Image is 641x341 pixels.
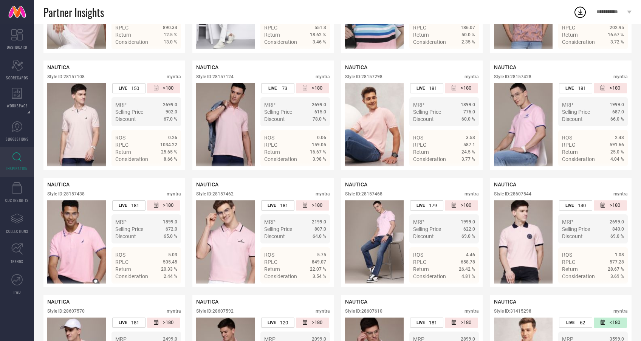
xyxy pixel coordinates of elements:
span: 3.54 % [313,274,326,279]
div: myntra [316,191,330,197]
span: LIVE [566,320,574,325]
img: Style preview image [196,200,255,284]
img: Style preview image [47,83,106,166]
span: SCORECARDS [6,75,28,81]
span: 577.28 [610,259,624,265]
div: Style ID: 31415298 [494,308,531,314]
span: Details [607,287,624,293]
div: myntra [464,191,479,197]
span: 181 [429,85,437,91]
a: Details [302,53,326,59]
span: 2699.0 [312,102,326,107]
span: >180 [461,202,471,209]
span: NAUTICA [196,64,218,70]
span: Consideration [562,156,595,162]
span: 159.05 [312,142,326,147]
span: 2199.0 [312,219,326,225]
span: 179 [429,203,437,208]
span: 181 [429,320,437,325]
span: 181 [280,203,288,208]
span: 67.0 % [164,116,177,122]
span: Discount [115,116,136,122]
span: Return [562,149,578,155]
span: Discount [413,116,434,122]
span: RPLC [115,25,129,31]
img: Style preview image [494,83,553,166]
span: 65.0 % [164,234,177,239]
div: Style ID: 28157468 [345,191,382,197]
div: Click to view image [345,200,404,284]
div: Number of days since the style was first listed on the platform [445,318,478,328]
span: 902.0 [166,109,177,115]
div: Number of days since the style was first listed on the platform [296,318,329,328]
span: 8.66 % [164,157,177,162]
span: Partner Insights [43,5,104,20]
span: DASHBOARD [7,44,27,50]
span: 1.08 [615,252,624,257]
span: CDC INSIGHTS [5,197,29,203]
div: Number of days the style has been live on the platform [410,83,443,93]
span: NAUTICA [345,64,367,70]
span: ROS [115,252,125,258]
span: 181 [578,85,586,91]
span: 1034.22 [160,142,177,147]
span: RPLC [115,142,129,148]
span: NAUTICA [196,181,218,188]
span: Return [413,32,429,38]
span: 16.67 % [310,149,326,155]
div: Number of days since the style was first listed on the platform [594,200,627,211]
span: Return [562,32,578,38]
span: 60.0 % [461,116,475,122]
div: Style ID: 28607610 [345,308,382,314]
span: 1899.0 [461,102,475,107]
span: >180 [312,85,322,91]
span: RPLC [115,259,129,265]
span: 150 [131,85,139,91]
span: NAUTICA [494,299,516,305]
img: Style preview image [196,83,255,166]
span: 20.33 % [161,267,177,272]
span: NAUTICA [345,181,367,188]
div: Number of days since the style was first listed on the platform [445,200,478,211]
div: Style ID: 28157428 [494,74,531,79]
span: 25.0 % [610,149,624,155]
span: COLLECTIONS [6,228,28,234]
span: LIVE [416,86,425,91]
div: myntra [464,308,479,314]
span: NAUTICA [196,299,218,305]
span: 3.46 % [313,39,326,45]
span: 66.0 % [610,116,624,122]
span: INSPIRATION [6,166,28,171]
div: Number of days the style has been live on the platform [261,318,294,328]
img: Style preview image [345,83,404,166]
span: 0.26 [168,135,177,140]
span: 5.03 [168,252,177,257]
span: ROS [562,252,572,258]
span: Consideration [413,273,446,279]
span: >180 [461,85,471,91]
a: Details [302,287,326,293]
div: Click to view image [47,200,106,284]
span: LIVE [565,203,574,208]
span: 807.0 [314,226,326,232]
span: Return [115,32,131,38]
span: >180 [163,319,173,326]
span: Details [458,53,475,59]
span: LIVE [268,203,276,208]
span: Selling Price [413,226,441,232]
span: MRP [115,102,127,108]
span: 69.0 % [461,234,475,239]
div: Style ID: 28607544 [494,191,531,197]
span: 849.07 [312,259,326,265]
span: Return [413,149,429,155]
a: Details [451,287,475,293]
a: Details [599,170,624,176]
span: LIVE [119,86,127,91]
span: 4.46 [466,252,475,257]
span: 551.3 [314,25,326,30]
span: RPLC [562,259,575,265]
span: Return [264,32,280,38]
div: myntra [464,74,479,79]
span: 1999.0 [610,102,624,107]
span: RPLC [264,259,277,265]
